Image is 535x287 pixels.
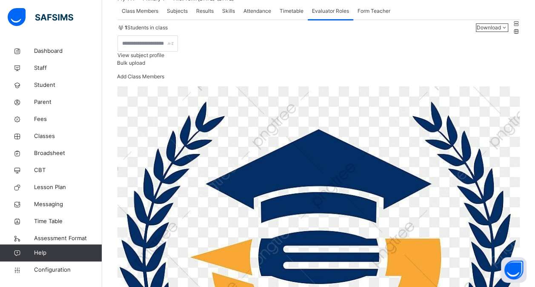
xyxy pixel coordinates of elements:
span: Subjects [167,7,188,15]
span: Time Table [34,217,102,226]
button: Open asap [501,257,526,283]
span: Dashboard [34,47,102,55]
span: CBT [34,166,102,175]
span: Skills [222,7,235,15]
span: Attendance [243,7,271,15]
span: Help [34,249,102,257]
span: Student [34,81,102,89]
span: Download [476,24,501,31]
span: Bulk upload [117,60,145,66]
span: Evaluator Roles [312,7,349,15]
span: Form Teacher [358,7,390,15]
span: Staff [34,64,102,72]
b: 1 [125,24,127,31]
span: Assessment Format [34,234,102,243]
span: Add Class Members [117,73,164,80]
span: Messaging [34,200,102,209]
span: Configuration [34,266,102,274]
span: Class Members [122,7,158,15]
span: Parent [34,98,102,106]
span: Students in class [125,24,168,32]
span: Broadsheet [34,149,102,158]
span: View subject profile [117,52,164,58]
span: Lesson Plan [34,183,102,192]
span: Fees [34,115,102,123]
span: Timetable [280,7,303,15]
span: Results [196,7,214,15]
img: safsims [8,8,73,26]
span: Classes [34,132,102,141]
